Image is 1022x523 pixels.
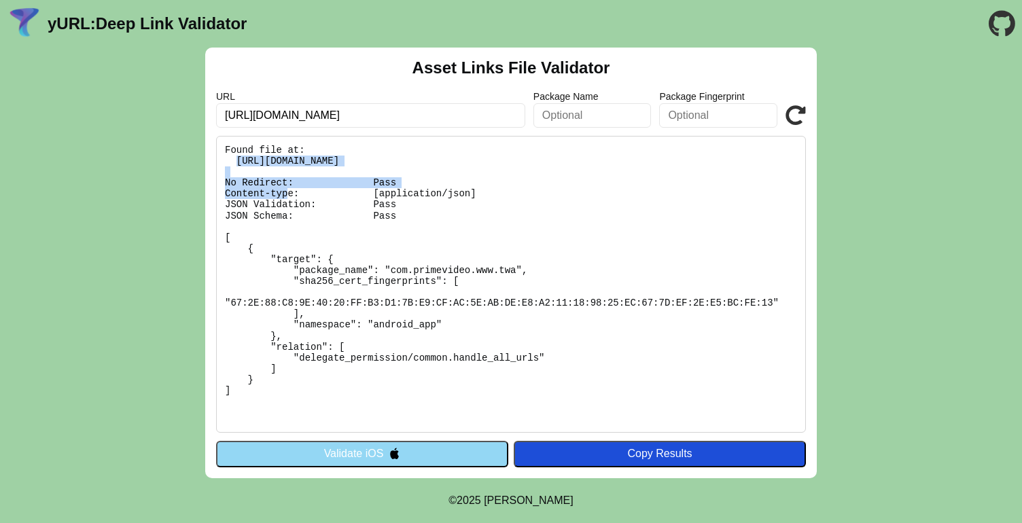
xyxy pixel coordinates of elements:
[514,441,806,467] button: Copy Results
[484,494,574,506] a: Michael Ibragimchayev's Personal Site
[659,91,777,102] label: Package Fingerprint
[521,448,799,460] div: Copy Results
[533,91,652,102] label: Package Name
[389,448,400,459] img: appleIcon.svg
[457,494,481,506] span: 2025
[216,136,806,433] pre: Found file at: [URL][DOMAIN_NAME] No Redirect: Pass Content-type: [application/json] JSON Validat...
[216,441,508,467] button: Validate iOS
[48,14,247,33] a: yURL:Deep Link Validator
[216,103,525,128] input: Required
[659,103,777,128] input: Optional
[412,58,610,77] h2: Asset Links File Validator
[533,103,652,128] input: Optional
[216,91,525,102] label: URL
[7,6,42,41] img: yURL Logo
[448,478,573,523] footer: ©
